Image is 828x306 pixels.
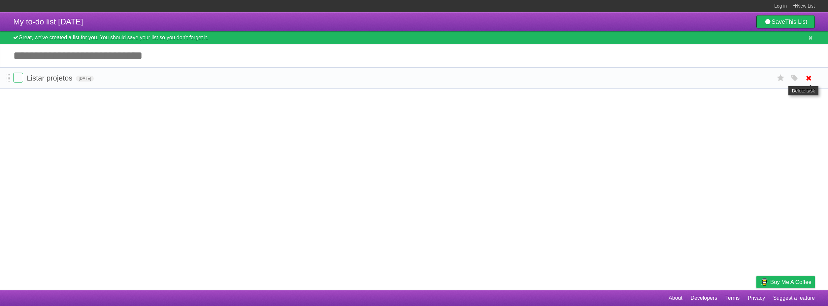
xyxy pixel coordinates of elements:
[785,18,807,25] b: This List
[13,17,83,26] span: My to-do list [DATE]
[13,73,23,83] label: Done
[669,292,682,304] a: About
[690,292,717,304] a: Developers
[725,292,740,304] a: Terms
[760,276,769,288] img: Buy me a coffee
[773,292,815,304] a: Suggest a feature
[27,74,74,82] span: Listar projetos
[748,292,765,304] a: Privacy
[770,276,811,288] span: Buy me a coffee
[775,73,787,84] label: Star task
[756,15,815,28] a: SaveThis List
[76,76,94,82] span: [DATE]
[756,276,815,288] a: Buy me a coffee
